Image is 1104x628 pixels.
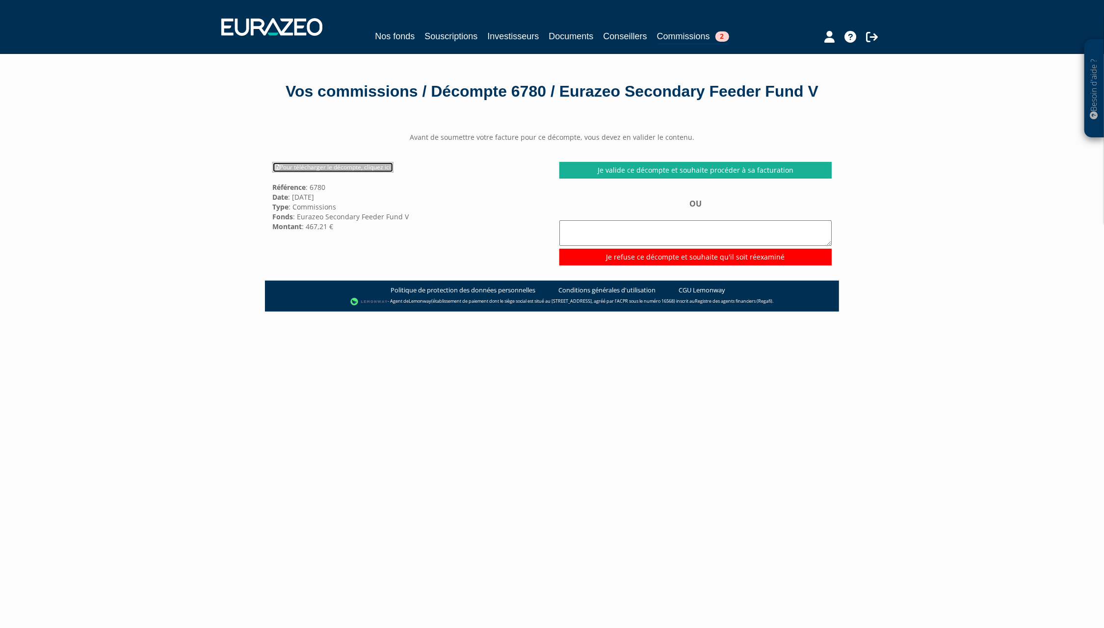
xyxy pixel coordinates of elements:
[695,298,772,304] a: Registre des agents financiers (Regafi)
[391,286,536,295] a: Politique de protection des données personnelles
[375,29,415,43] a: Nos fonds
[350,297,388,307] img: logo-lemonway.png
[604,29,647,43] a: Conseillers
[272,202,289,211] strong: Type
[559,286,656,295] a: Conditions générales d'utilisation
[1089,45,1100,133] p: Besoin d'aide ?
[657,29,729,45] a: Commissions2
[559,249,832,265] input: Je refuse ce décompte et souhaite qu'il soit réexaminé
[272,212,293,221] strong: Fonds
[559,198,832,265] div: OU
[272,183,306,192] strong: Référence
[272,192,288,202] strong: Date
[265,162,552,232] div: : 6780 : [DATE] : Commissions : Eurazeo Secondary Feeder Fund V : 467,21 €
[275,297,829,307] div: - Agent de (établissement de paiement dont le siège social est situé au [STREET_ADDRESS], agréé p...
[559,162,832,179] a: Je valide ce décompte et souhaite procéder à sa facturation
[409,298,431,304] a: Lemonway
[549,29,594,43] a: Documents
[679,286,726,295] a: CGU Lemonway
[265,132,839,142] center: Avant de soumettre votre facture pour ce décompte, vous devez en valider le contenu.
[715,31,729,42] span: 2
[272,80,832,103] div: Vos commissions / Décompte 6780 / Eurazeo Secondary Feeder Fund V
[221,18,322,36] img: 1732889491-logotype_eurazeo_blanc_rvb.png
[487,29,539,43] a: Investisseurs
[272,162,394,173] a: Pour télécharger le décompte, cliquez ici
[424,29,477,43] a: Souscriptions
[272,222,302,231] strong: Montant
